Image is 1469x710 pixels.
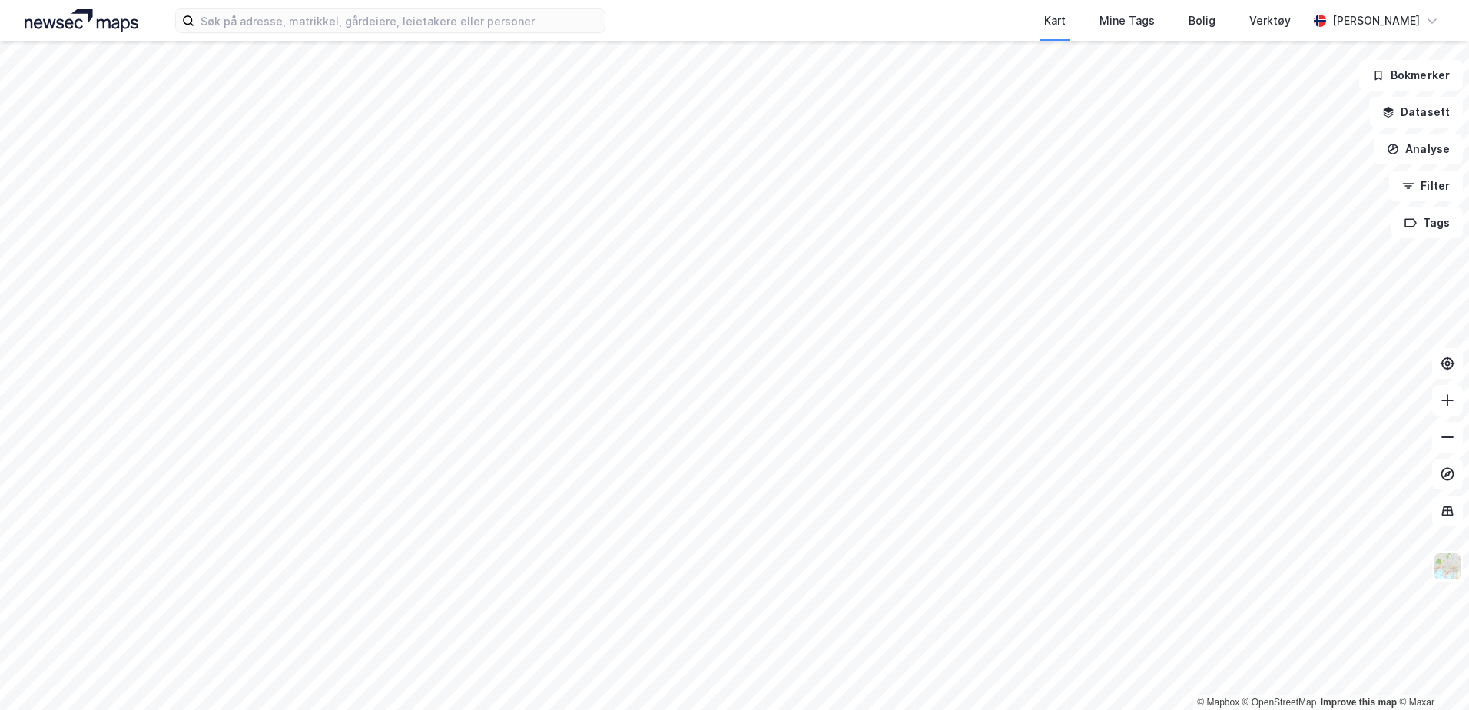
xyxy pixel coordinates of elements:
[1044,12,1066,30] div: Kart
[25,9,138,32] img: logo.a4113a55bc3d86da70a041830d287a7e.svg
[1099,12,1155,30] div: Mine Tags
[1392,636,1469,710] iframe: Chat Widget
[1242,697,1317,708] a: OpenStreetMap
[1249,12,1291,30] div: Verktøy
[1332,12,1420,30] div: [PERSON_NAME]
[1369,97,1463,128] button: Datasett
[1359,60,1463,91] button: Bokmerker
[1433,552,1462,581] img: Z
[1374,134,1463,164] button: Analyse
[1197,697,1239,708] a: Mapbox
[1321,697,1397,708] a: Improve this map
[194,9,605,32] input: Søk på adresse, matrikkel, gårdeiere, leietakere eller personer
[1389,171,1463,201] button: Filter
[1391,207,1463,238] button: Tags
[1189,12,1215,30] div: Bolig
